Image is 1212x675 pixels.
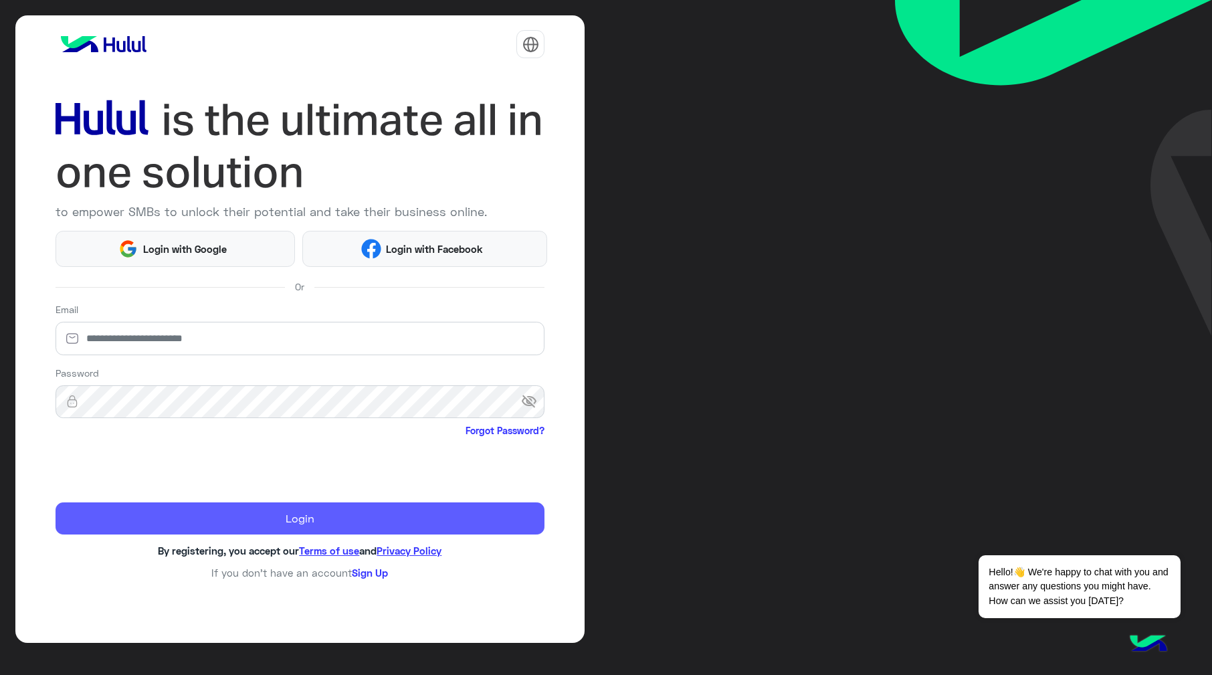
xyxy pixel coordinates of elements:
[56,395,89,408] img: lock
[56,203,545,221] p: to empower SMBs to unlock their potential and take their business online.
[522,36,539,53] img: tab
[56,366,99,380] label: Password
[299,545,359,557] a: Terms of use
[56,332,89,345] img: email
[158,545,299,557] span: By registering, you accept our
[361,239,381,258] img: Facebook
[56,31,152,58] img: logo
[979,555,1180,618] span: Hello!👋 We're happy to chat with you and answer any questions you might have. How can we assist y...
[56,567,545,579] h6: If you don’t have an account
[352,567,388,579] a: Sign Up
[56,302,78,316] label: Email
[381,242,488,257] span: Login with Facebook
[359,545,377,557] span: and
[56,440,259,492] iframe: reCAPTCHA
[302,231,547,266] button: Login with Facebook
[56,231,295,266] button: Login with Google
[521,389,545,413] span: visibility_off
[295,280,304,294] span: Or
[377,545,441,557] a: Privacy Policy
[466,423,544,438] a: Forgot Password?
[138,242,231,257] span: Login with Google
[56,94,545,198] img: hululLoginTitle_EN.svg
[1125,621,1172,668] img: hulul-logo.png
[56,502,545,535] button: Login
[118,239,138,258] img: Google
